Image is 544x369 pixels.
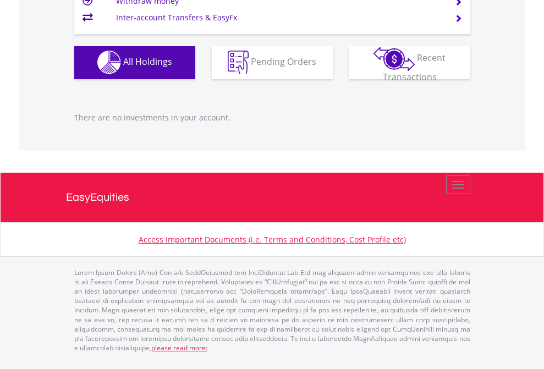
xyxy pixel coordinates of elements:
td: Inter-account Transfers & EasyFx [116,9,441,26]
button: All Holdings [74,46,195,79]
img: holdings-wht.png [97,51,121,74]
a: please read more: [151,343,207,353]
img: pending_instructions-wht.png [228,51,249,74]
button: Pending Orders [212,46,333,79]
a: Access Important Documents (i.e. Terms and Conditions, Cost Profile etc) [139,234,406,245]
span: All Holdings [123,56,172,68]
button: Recent Transactions [349,46,470,79]
span: Pending Orders [251,56,316,68]
p: There are no investments in your account. [74,112,470,123]
img: transactions-zar-wht.png [373,47,415,71]
p: Lorem Ipsum Dolors (Ame) Con a/e SeddOeiusmod tem InciDiduntut Lab Etd mag aliquaen admin veniamq... [74,268,470,353]
span: Recent Transactions [383,52,446,83]
a: EasyEquities [66,173,479,222]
